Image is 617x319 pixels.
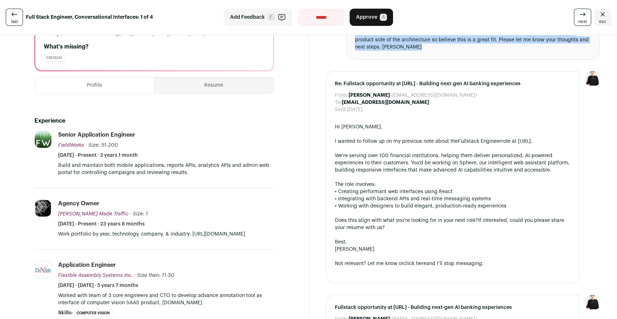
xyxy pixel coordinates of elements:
dd: <[EMAIL_ADDRESS][DOMAIN_NAME]> [349,92,478,99]
img: f284087cac58deeebd78cbc1e49378a3871c05c21d0cc5a8666530a3b3d386ab [35,131,51,148]
span: Approve [356,14,377,21]
p: Worked with team of 3 core engineers and CTO to develop advance annotation tool as interface of c... [58,292,274,306]
div: Hi [PERSON_NAME], [335,123,571,131]
dd: [DATE] [347,106,363,113]
span: Re: Fullstack opportunity at [URL] - Building next-gen AI banking experiences [335,80,571,87]
img: add57a17adc47c53daf74e48cc93912e192106f33ec1a238c14364c0c6396831.jpg [35,267,51,273]
div: • Integrating with backend APIs and real-time messaging systems [335,195,571,202]
div: We're serving over 100 financial institutions, helping them deliver personalized, AI-powered expe... [335,152,571,174]
div: • Working with designers to build elegant, production-ready experiences [335,202,571,210]
b: [PERSON_NAME] [349,93,390,98]
dt: Sent: [335,106,347,113]
img: 9240684-medium_jpg [585,71,600,86]
div: Fintech [44,54,65,62]
a: click here [403,261,426,266]
span: A [380,14,387,21]
span: [DATE] - Present · 23 years 8 months [58,220,145,228]
a: Fullstack Engineer [458,139,501,144]
span: [PERSON_NAME] Made Traffic [58,211,128,217]
a: Close [594,9,611,26]
span: Flexible Assembly Systems Inc. [58,273,133,278]
strong: Full Stack Engineer, Conversational Interfaces: 1 of 4 [26,14,153,21]
span: · Size: 51-200 [85,143,118,148]
div: • Creating performant web interfaces using React [335,188,571,195]
a: last [6,9,23,26]
span: last [11,19,18,24]
span: FieldWorks [58,143,84,148]
button: Add Feedback F [224,9,292,26]
span: Add Feedback [230,14,265,21]
span: Skills: [58,309,73,316]
div: I wanted to follow up on my previous note about the role at [URL]. [335,138,571,145]
span: Fullstack opportunity at [URL] - Building next-gen AI banking experiences [335,304,571,311]
button: Profile [35,77,154,93]
dt: To: [335,99,342,106]
b: [EMAIL_ADDRESS][DOMAIN_NAME] [342,100,429,105]
span: [DATE] - [DATE] · 5 years 7 months [58,282,138,289]
div: Does this align with what you're looking for in your next role? [335,217,571,231]
span: [DATE] - Present · 2 years 1 month [58,152,138,159]
p: Build and maintain both mobile applications, reports APIs, analytics APIs and admin web portal fo... [58,162,274,176]
img: 98f89c45b162ef15089609ec9b006fb0070fb49d94b4bd00d6ad7dfb28ab8ee4.jpg [35,200,51,217]
span: · Size then: 11-50 [134,273,174,278]
div: Agency Owner [58,200,99,208]
span: esc [599,19,606,24]
button: Resume [154,77,273,93]
div: Senior Application Engineer [58,131,135,139]
div: Best, [335,238,571,246]
span: F [267,14,275,21]
div: Application Engineer [58,261,116,269]
button: Approve A [350,9,393,26]
div: Not relevant? Let me know or and I’ll stop messaging. [335,260,571,267]
div: The role involves: [335,181,571,188]
li: Computer Vision [74,309,112,317]
span: next [578,19,587,24]
h2: What's missing? [44,42,265,51]
img: 9240684-medium_jpg [585,295,600,309]
dt: From: [335,92,349,99]
span: · Size: 1 [130,211,148,217]
h2: Experience [34,117,274,125]
p: Work portfolio by year, technology, company, & industry: [URL][DOMAIN_NAME] [58,231,274,238]
div: [PERSON_NAME] [335,246,571,253]
a: next [574,9,591,26]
